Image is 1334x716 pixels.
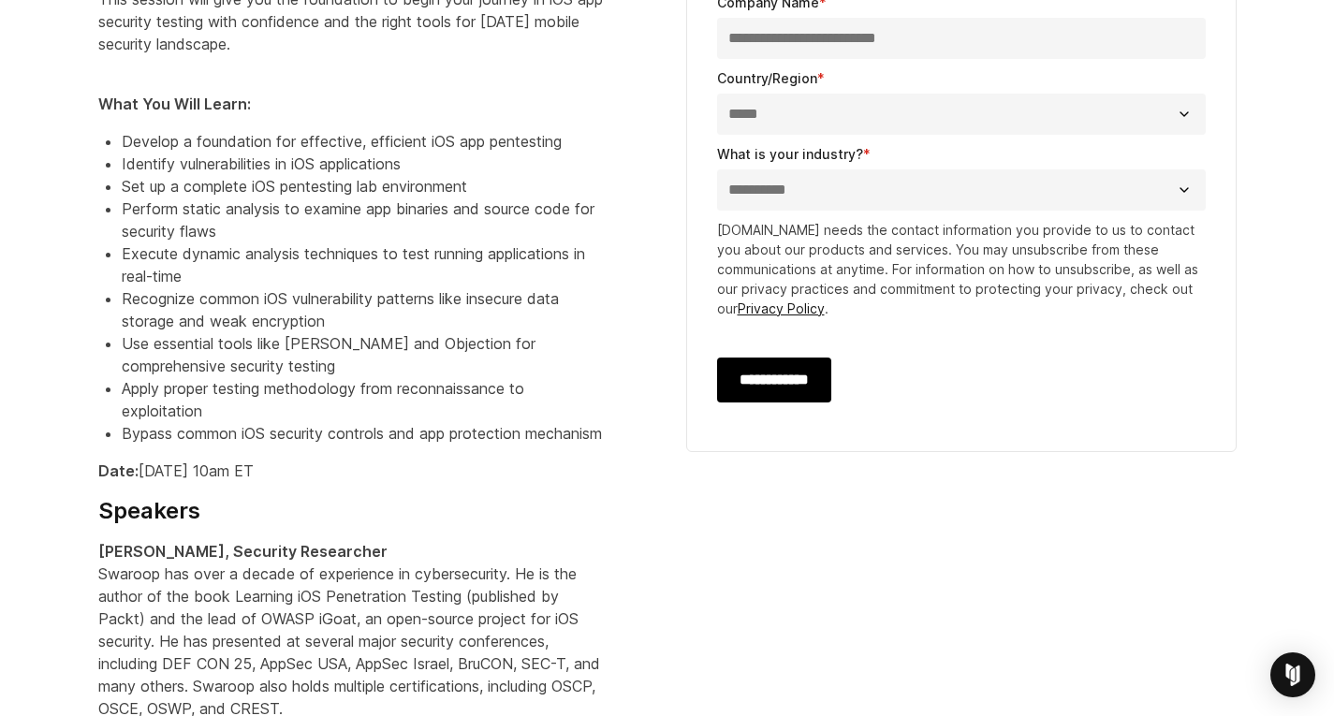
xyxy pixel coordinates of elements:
li: Bypass common iOS security controls and app protection mechanism [122,422,604,445]
p: [DATE] 10am ET [98,460,604,482]
li: Execute dynamic analysis techniques to test running applications in real-time [122,242,604,287]
strong: [PERSON_NAME], Security Researcher [98,542,388,561]
li: Use essential tools like [PERSON_NAME] and Objection for comprehensive security testing [122,332,604,377]
p: [DOMAIN_NAME] needs the contact information you provide to us to contact you about our products a... [717,220,1206,318]
div: Open Intercom Messenger [1270,652,1315,697]
strong: What You Will Learn: [98,95,251,113]
li: Recognize common iOS vulnerability patterns like insecure data storage and weak encryption [122,287,604,332]
h4: Speakers [98,497,604,525]
strong: Date: [98,461,139,480]
span: Country/Region [717,70,817,86]
span: What is your industry? [717,146,863,162]
a: Privacy Policy [738,300,825,316]
li: Perform static analysis to examine app binaries and source code for security flaws [122,197,604,242]
li: Set up a complete iOS pentesting lab environment [122,175,604,197]
li: Apply proper testing methodology from reconnaissance to exploitation [122,377,604,422]
li: Identify vulnerabilities in iOS applications [122,153,604,175]
li: Develop a foundation for effective, efficient iOS app pentesting [122,130,604,153]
